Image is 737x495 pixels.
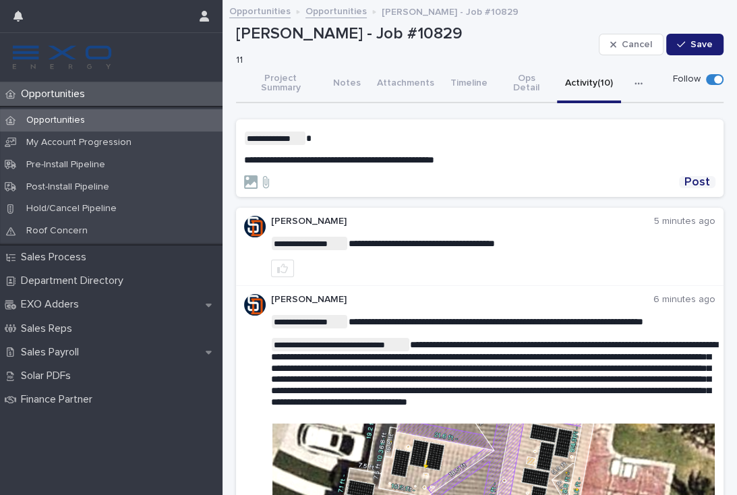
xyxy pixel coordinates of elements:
[236,24,593,44] p: [PERSON_NAME] - Job #10829
[325,65,369,103] button: Notes
[16,115,96,126] p: Opportunities
[271,260,294,277] button: like this post
[16,346,90,359] p: Sales Payroll
[653,294,715,305] p: 6 minutes ago
[666,34,724,55] button: Save
[622,40,652,49] span: Cancel
[16,298,90,311] p: EXO Adders
[16,370,82,382] p: Solar PDFs
[496,65,557,103] button: Ops Detail
[16,203,127,214] p: Hold/Cancel Pipeline
[271,294,653,305] p: [PERSON_NAME]
[271,216,654,227] p: [PERSON_NAME]
[679,176,715,188] button: Post
[16,137,142,148] p: My Account Progression
[690,40,713,49] span: Save
[16,181,120,193] p: Post-Install Pipeline
[16,88,96,100] p: Opportunities
[599,34,664,55] button: Cancel
[236,65,325,103] button: Project Summary
[16,274,134,287] p: Department Directory
[557,65,621,103] button: Activity (10)
[16,393,103,406] p: Finance Partner
[673,74,701,85] p: Follow
[16,251,97,264] p: Sales Process
[11,44,113,71] img: FKS5r6ZBThi8E5hshIGi
[442,65,496,103] button: Timeline
[229,3,291,18] a: Opportunities
[244,216,266,237] img: ACg8ocKfmBc8d1J27vz_SbDeFgJtBoC4f5Hv5aIMGfIM1baH=s96-c
[16,159,116,171] p: Pre-Install Pipeline
[16,322,83,335] p: Sales Reps
[382,3,519,18] p: [PERSON_NAME] - Job #10829
[236,55,588,66] p: 11
[305,3,367,18] a: Opportunities
[244,294,266,316] img: ACg8ocKfmBc8d1J27vz_SbDeFgJtBoC4f5Hv5aIMGfIM1baH=s96-c
[684,176,710,188] span: Post
[16,225,98,237] p: Roof Concern
[369,65,442,103] button: Attachments
[654,216,715,227] p: 5 minutes ago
